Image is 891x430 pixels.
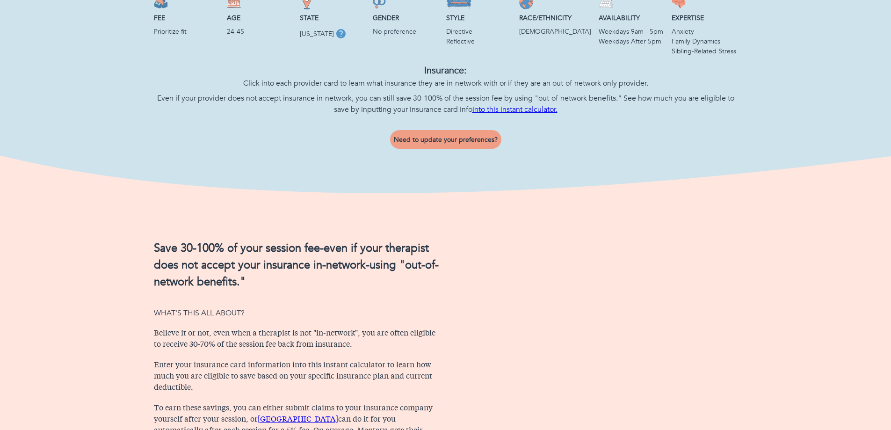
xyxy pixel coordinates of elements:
p: Click into each provider card to learn what insurance they are in-network with or if they are an ... [154,78,738,89]
p: Reflective [446,36,512,46]
p: No preference [373,27,438,36]
a: into this instant calculator. [472,104,558,115]
p: Believe it or not, even when a therapist is not "in-network", you are often eligible to receive 3... [154,328,440,350]
p: Race/Ethnicity [519,13,591,23]
a: [GEOGRAPHIC_DATA] [258,416,338,423]
p: Insurance: [154,64,738,78]
p: Weekdays 9am - 5pm [599,27,664,36]
p: Family Dynamics [672,36,737,46]
p: Expertise [672,13,737,23]
button: tooltip [334,27,348,41]
p: Sibling-Related Stress [672,46,737,56]
p: WHAT'S THIS ALL ABOUT? [154,307,440,319]
h2: Save 30-100% of your session fee-even if your therapist does not accept your insurance in-network... [154,240,440,291]
p: Enter your insurance card information into this instant calculator to learn how much you are elig... [154,360,440,394]
p: 24-45 [227,27,292,36]
p: Fee [154,13,219,23]
p: State [300,13,365,23]
p: Age [227,13,292,23]
p: Weekdays After 5pm [599,36,664,46]
p: Gender [373,13,438,23]
p: Style [446,13,512,23]
span: Need to update your preferences? [394,135,498,144]
button: Need to update your preferences? [390,130,501,149]
p: Asian [519,27,591,36]
p: Availability [599,13,664,23]
p: Prioritize fit [154,27,219,36]
p: [US_STATE] [300,29,334,39]
p: Directive [446,27,512,36]
p: Even if your provider does not accept insurance in-network, you can still save 30-100% of the ses... [154,93,738,115]
p: Anxiety [672,27,737,36]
